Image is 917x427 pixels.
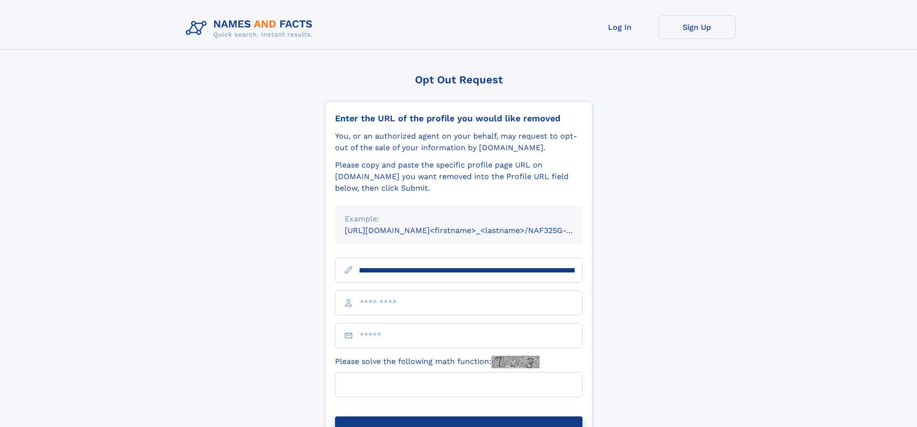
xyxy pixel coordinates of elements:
[335,159,582,194] div: Please copy and paste the specific profile page URL on [DOMAIN_NAME] you want removed into the Pr...
[335,130,582,154] div: You, or an authorized agent on your behalf, may request to opt-out of the sale of your informatio...
[335,356,540,368] label: Please solve the following math function:
[659,15,736,39] a: Sign Up
[325,74,593,86] div: Opt Out Request
[182,15,321,41] img: Logo Names and Facts
[335,113,582,124] div: Enter the URL of the profile you would like removed
[345,226,601,235] small: [URL][DOMAIN_NAME]<firstname>_<lastname>/NAF325G-xxxxxxxx
[581,15,659,39] a: Log In
[345,213,573,225] div: Example:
